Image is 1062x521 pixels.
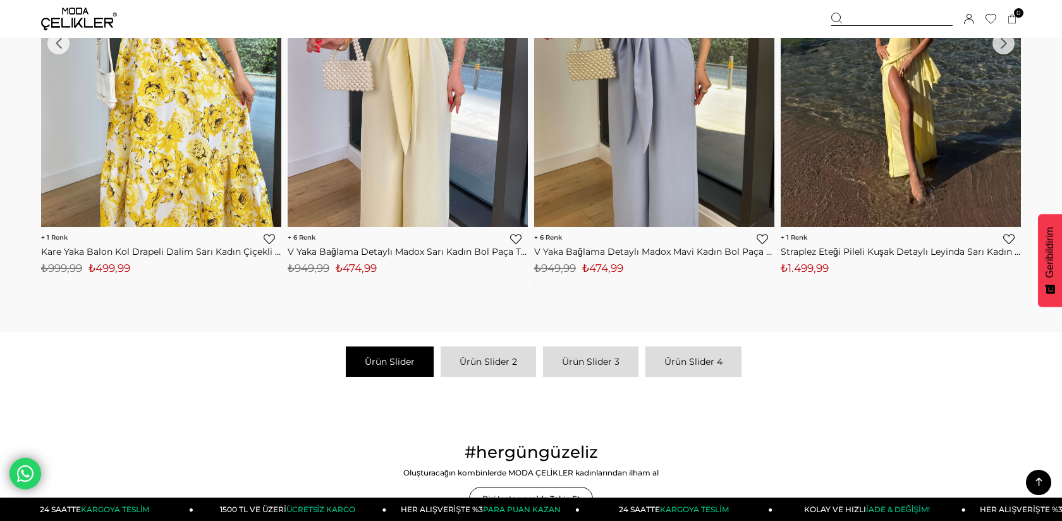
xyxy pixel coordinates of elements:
[772,498,965,521] a: KOLAY VE HIZLIİADE & DEĞİŞİM!
[781,246,1021,257] a: Straplez Eteği Pileli Kuşak Detaylı Leyinda Sarı Kadın Yırtmaçlı Elbise 25Y436
[781,233,807,242] span: 1
[534,281,535,282] img: png;base64,iVBORw0KGgoAAAANSUhEUgAAAAEAAAABCAYAAAAfFcSJAAAAAXNSR0IArs4c6QAAAA1JREFUGFdjePfu3X8ACW...
[781,262,829,274] span: ₺1.499,99
[346,346,434,377] a: Ürün Slider
[866,505,929,514] span: İADE & DEĞİŞİM!
[88,262,130,274] span: ₺499,99
[660,505,728,514] span: KARGOYA TESLİM
[582,262,623,274] span: ₺474,99
[441,346,536,377] a: Ürün Slider 2
[41,233,68,242] span: 1
[510,233,522,245] a: Favorilere Ekle
[1,498,193,521] a: 24 SAATTEKARGOYA TESLİM
[1044,227,1056,278] span: Geribildirim
[81,505,149,514] span: KARGOYA TESLİM
[286,505,355,514] span: ÜCRETSİZ KARGO
[288,262,329,274] span: ₺949,99
[534,262,576,274] span: ₺949,99
[1008,15,1017,24] a: 0
[534,246,774,257] a: V Yaka Bağlama Detaylı Madox Mavi Kadın Bol Paça Tulum 25Y415
[336,262,377,274] span: ₺474,99
[534,284,535,285] img: png;base64,iVBORw0KGgoAAAANSUhEUgAAAAEAAAABCAYAAAAfFcSJAAAAAXNSR0IArs4c6QAAAA1JREFUGFdjePfu3X8ACW...
[534,283,535,284] img: png;base64,iVBORw0KGgoAAAANSUhEUgAAAAEAAAABCAYAAAAfFcSJAAAAAXNSR0IArs4c6QAAAA1JREFUGFdjePfu3X8ACW...
[386,498,579,521] a: HER ALIŞVERİŞTE %3PARA PUAN KAZAN
[288,233,315,242] span: 6
[757,233,768,245] a: Favorilere Ekle
[543,346,638,377] a: Ürün Slider 3
[469,487,593,511] a: Bizi Instagram’da Takip Et
[534,282,535,283] img: png;base64,iVBORw0KGgoAAAANSUhEUgAAAAEAAAABCAYAAAAfFcSJAAAAAXNSR0IArs4c6QAAAA1JREFUGFdjePfu3X8ACW...
[483,505,561,514] span: PARA PUAN KAZAN
[534,233,562,242] span: 6
[288,246,528,257] a: V Yaka Bağlama Detaylı Madox Sarı Kadın Bol Paça Tulum 25Y415
[41,8,117,30] img: logo
[1038,214,1062,307] button: Geribildirim - Show survey
[1014,8,1023,18] span: 0
[193,498,386,521] a: 1500 TL VE ÜZERİÜCRETSİZ KARGO
[645,346,742,377] a: Ürün Slider 4
[580,498,772,521] a: 24 SAATTEKARGOYA TESLİM
[41,262,82,274] span: ₺999,99
[1003,233,1015,245] a: Favorilere Ekle
[41,246,281,257] a: Kare Yaka Balon Kol Drapeli Dalim Sarı Kadın Çiçekli Elbise 25Y441
[264,233,275,245] a: Favorilere Ekle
